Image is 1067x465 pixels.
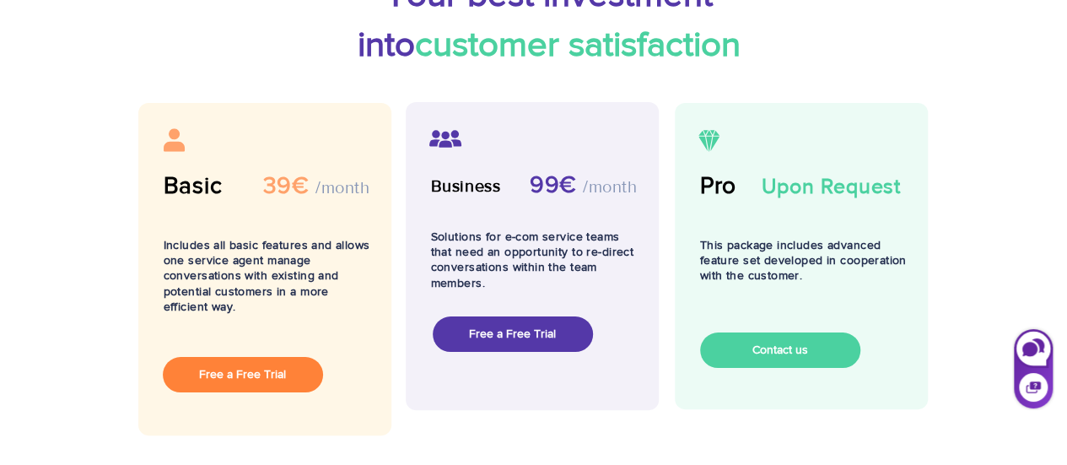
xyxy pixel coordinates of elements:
[199,366,286,383] span: Free a Free Trial
[700,172,737,198] span: Pro
[469,326,556,343] span: Free a Free Trial
[762,174,901,197] span: Upon Request
[583,177,638,196] span: /month
[433,316,593,352] a: Free a Free Trial
[431,176,501,195] span: Business
[164,238,370,313] span: Includes all basic features and allows one service agent manage conversations with existing and p...
[530,171,577,197] span: 99€
[163,357,323,392] a: Free a Free Trial
[700,238,907,282] span: This package includes advanced feature set developed in cooperation with the customer.
[415,24,741,62] span: customer satisfaction
[700,333,860,368] a: Contact us
[1012,326,1054,410] iframe: Askly chat
[431,230,634,289] span: Solutions for e-com service teams that need an opportunity to re-direct conversations within the ...
[164,172,223,198] span: Basic
[315,178,370,197] span: /month
[263,172,310,198] span: 39€
[752,342,808,359] span: Contact us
